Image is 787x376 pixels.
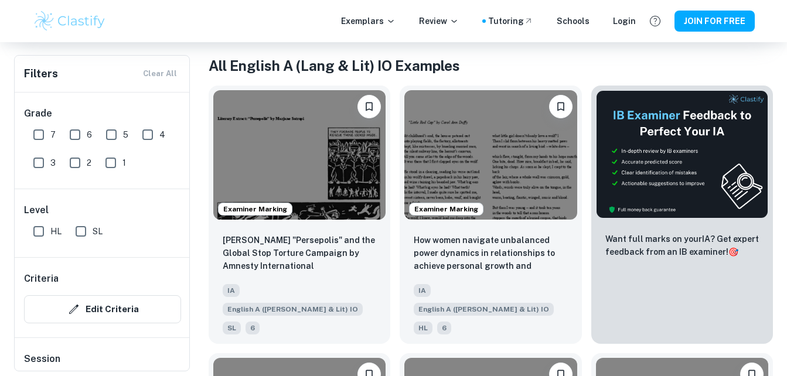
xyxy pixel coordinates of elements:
[50,156,56,169] span: 3
[223,234,376,272] p: Marjane Satrapi's "Persepolis" and the Global Stop Torture Campaign by Amnesty International
[33,9,107,33] img: Clastify logo
[605,233,759,258] p: Want full marks on your IA ? Get expert feedback from an IB examiner!
[246,322,260,334] span: 6
[223,322,241,334] span: SL
[24,295,181,323] button: Edit Criteria
[437,322,451,334] span: 6
[223,284,240,297] span: IA
[24,352,181,375] h6: Session
[87,128,92,141] span: 6
[488,15,533,28] a: Tutoring
[223,303,363,316] span: English A ([PERSON_NAME] & Lit) IO
[209,86,390,344] a: Examiner MarkingPlease log in to bookmark exemplarsMarjane Satrapi's "Persepolis" and the Global ...
[414,303,554,316] span: English A ([PERSON_NAME] & Lit) IO
[410,204,483,214] span: Examiner Marking
[24,272,59,286] h6: Criteria
[404,90,577,220] img: English A (Lang & Lit) IO IA example thumbnail: How women navigate unbalanced power dyna
[24,203,181,217] h6: Level
[341,15,396,28] p: Exemplars
[122,156,126,169] span: 1
[93,225,103,238] span: SL
[209,55,773,76] h1: All English A (Lang & Lit) IO Examples
[24,66,58,82] h6: Filters
[419,15,459,28] p: Review
[591,86,773,344] a: ThumbnailWant full marks on yourIA? Get expert feedback from an IB examiner!
[123,128,128,141] span: 5
[728,247,738,257] span: 🎯
[613,15,636,28] a: Login
[219,204,292,214] span: Examiner Marking
[414,234,567,274] p: How women navigate unbalanced power dynamics in relationships to achieve personal growth and empo...
[674,11,755,32] button: JOIN FOR FREE
[596,90,768,218] img: Thumbnail
[213,90,386,220] img: English A (Lang & Lit) IO IA example thumbnail: Marjane Satrapi's "Persepolis" and the G
[414,322,432,334] span: HL
[645,11,665,31] button: Help and Feedback
[357,95,381,118] button: Please log in to bookmark exemplars
[159,128,165,141] span: 4
[24,107,181,121] h6: Grade
[87,156,91,169] span: 2
[557,15,590,28] a: Schools
[549,95,573,118] button: Please log in to bookmark exemplars
[414,284,431,297] span: IA
[50,225,62,238] span: HL
[50,128,56,141] span: 7
[400,86,581,344] a: Examiner MarkingPlease log in to bookmark exemplarsHow women navigate unbalanced power dynamics i...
